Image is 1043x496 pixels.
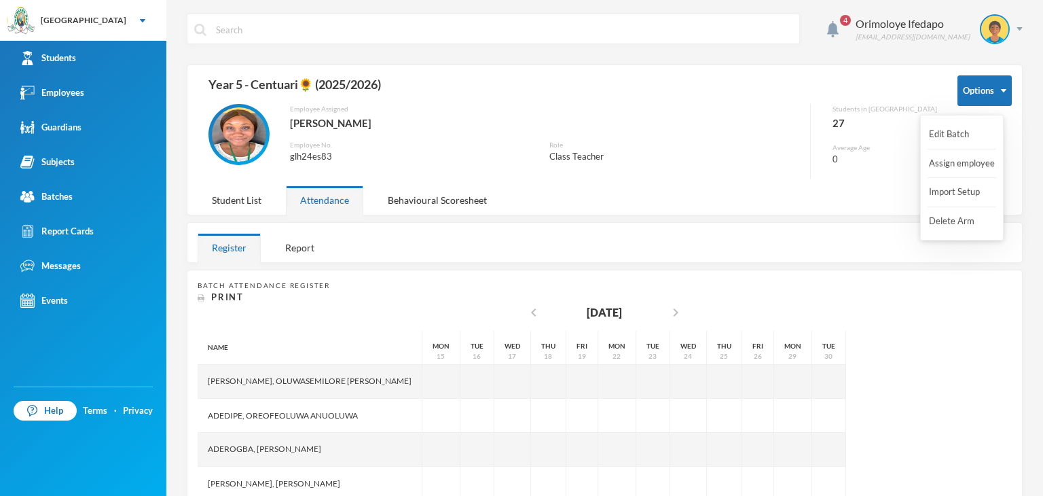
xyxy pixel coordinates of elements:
div: Behavioural Scoresheet [373,185,501,215]
div: Name [198,331,422,365]
button: Options [957,75,1012,106]
div: Fri [577,341,587,351]
span: 4 [840,15,851,26]
div: Class Teacher [549,150,801,164]
div: · [114,404,117,418]
div: Tue [822,341,835,351]
div: Wed [505,341,520,351]
div: Report Cards [20,224,94,238]
button: Import Setup [928,180,982,205]
div: Mon [608,341,625,351]
div: Register [198,233,261,262]
div: 24 [684,351,693,361]
div: 30 [825,351,833,361]
i: chevron_right [667,304,684,321]
div: 29 [789,351,797,361]
div: 23 [649,351,657,361]
div: [DATE] [587,304,622,321]
div: Adedipe, Oreofeoluwa Anuoluwa [198,399,422,433]
a: Terms [83,404,107,418]
div: glh24es83 [290,150,529,164]
div: 18 [545,351,553,361]
div: 17 [509,351,517,361]
div: Wed [680,341,696,351]
img: logo [7,7,35,35]
div: [EMAIL_ADDRESS][DOMAIN_NAME] [856,32,970,42]
button: Assign employee [928,152,996,176]
div: Average Age [832,143,937,153]
div: Employees [20,86,84,100]
div: Fri [752,341,763,351]
div: 19 [578,351,586,361]
div: Batches [20,190,73,204]
div: 0 [832,153,937,166]
div: Students [20,51,76,65]
button: Delete Arm [928,209,982,234]
div: Mon [784,341,801,351]
span: Print [211,291,244,302]
input: Search [215,14,792,45]
div: Tue [471,341,483,351]
div: Messages [20,259,81,273]
span: Batch Attendance Register [198,281,330,289]
div: [PERSON_NAME] [290,114,800,132]
div: Report [271,233,329,262]
div: 26 [754,351,762,361]
div: Students in [GEOGRAPHIC_DATA] [832,104,937,114]
div: 22 [613,351,621,361]
div: Thu [717,341,731,351]
div: 27 [832,114,937,132]
img: EMPLOYEE [212,107,266,162]
div: 25 [720,351,729,361]
a: Help [14,401,77,421]
i: chevron_left [526,304,542,321]
img: search [194,24,206,36]
div: Attendance [286,185,363,215]
div: Year 5 - Centuari🌻 (2025/2026) [198,75,937,104]
div: 15 [437,351,445,361]
button: Edit Batch [928,122,982,147]
div: [PERSON_NAME], Oluwasemilore [PERSON_NAME] [198,365,422,399]
div: Thu [541,341,555,351]
div: Role [549,140,801,150]
div: Mon [433,341,450,351]
a: Privacy [123,404,153,418]
div: Tue [646,341,659,351]
div: Student List [198,185,276,215]
div: [GEOGRAPHIC_DATA] [41,14,126,26]
div: Events [20,294,68,308]
div: Subjects [20,155,75,169]
img: STUDENT [981,16,1008,43]
div: 16 [473,351,481,361]
div: Guardians [20,120,81,135]
div: Employee No. [290,140,529,150]
div: Aderogba, [PERSON_NAME] [198,433,422,467]
div: Orimoloye Ifedapo [856,16,970,32]
div: Employee Assigned [290,104,800,114]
